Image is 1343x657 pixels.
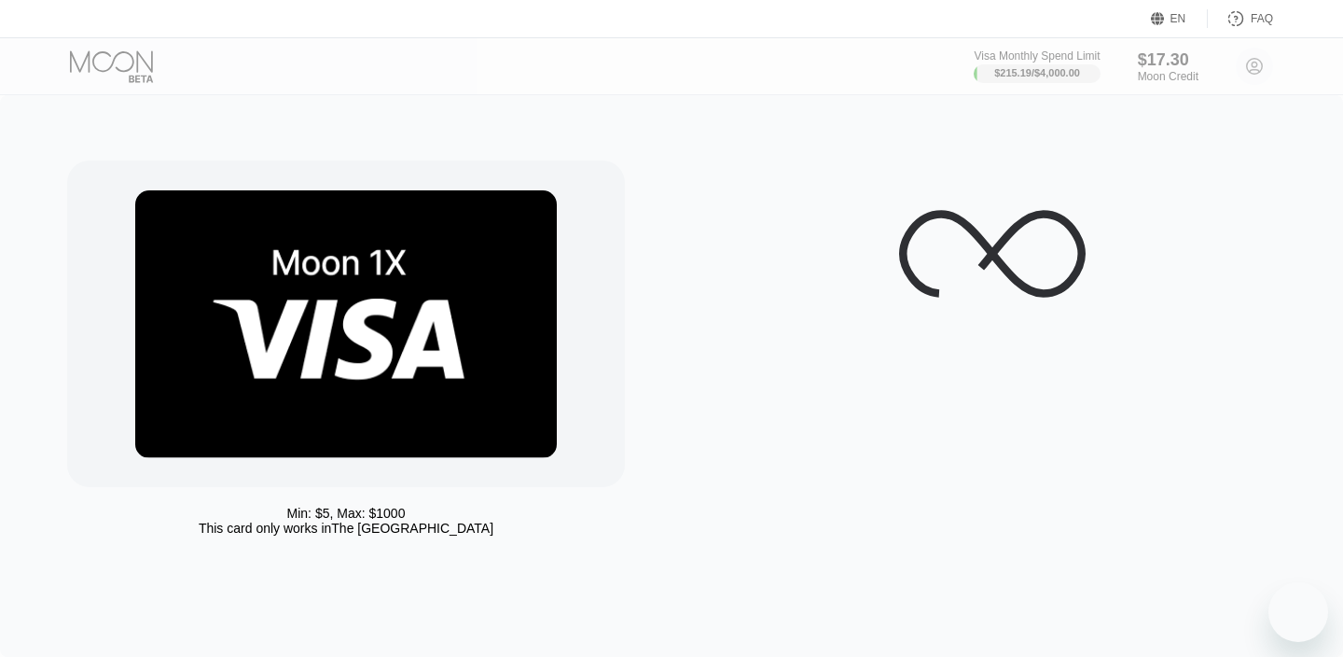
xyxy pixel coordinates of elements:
div: This card only works in The [GEOGRAPHIC_DATA] [199,521,493,536]
div: EN [1151,9,1208,28]
div: EN [1170,12,1186,25]
div: Visa Monthly Spend Limit$215.19/$4,000.00 [974,49,1100,83]
div: FAQ [1251,12,1273,25]
div: Min: $ 5 , Max: $ 1000 [287,506,406,521]
div: FAQ [1208,9,1273,28]
div: $215.19 / $4,000.00 [994,67,1080,78]
iframe: Przycisk umożliwiający otwarcie okna komunikatora [1268,582,1328,642]
div: Visa Monthly Spend Limit [974,49,1100,63]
